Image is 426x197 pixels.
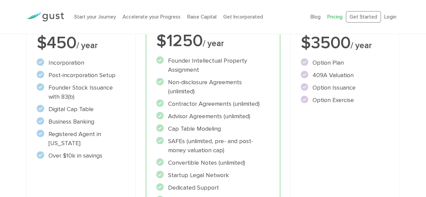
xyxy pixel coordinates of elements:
[156,99,270,108] li: Contractor Agreements (unlimited)
[301,96,389,105] li: Option Exercise
[346,11,381,23] a: Get Started
[76,40,98,51] span: / year
[37,117,125,126] li: Business Banking
[156,78,270,96] li: Non-disclosure Agreements (unlimited)
[156,137,270,155] li: SAFEs (unlimited, pre- and post-money valuation cap)
[37,151,125,160] li: Over $10k in savings
[37,83,125,101] li: Founder Stock Issuance with 83(b)
[223,14,263,20] a: Get Incorporated
[26,12,64,22] img: Gust Logo
[327,14,342,20] a: Pricing
[156,112,270,121] li: Advisor Agreements (unlimited)
[74,14,116,20] a: Start your Journey
[37,58,125,67] li: Incorporation
[37,105,125,114] li: Digital Cap Table
[310,14,321,20] a: Blog
[156,33,270,50] div: $1250
[156,183,270,192] li: Dedicated Support
[156,171,270,180] li: Startup Legal Network
[301,58,389,67] li: Option Plan
[156,56,270,74] li: Founder Intellectual Property Assignment
[123,14,181,20] a: Accelerate your Progress
[301,83,389,92] li: Option Issuance
[384,14,396,20] a: Login
[301,35,389,52] div: $3500
[37,71,125,80] li: Post-incorporation Setup
[156,124,270,133] li: Cap Table Modeling
[37,130,125,148] li: Registered Agent in [US_STATE]
[156,158,270,167] li: Convertible Notes (unlimited)
[203,38,224,48] span: / year
[187,14,217,20] a: Raise Capital
[351,40,372,51] span: / year
[37,35,125,52] div: $450
[301,71,389,80] li: 409A Valuation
